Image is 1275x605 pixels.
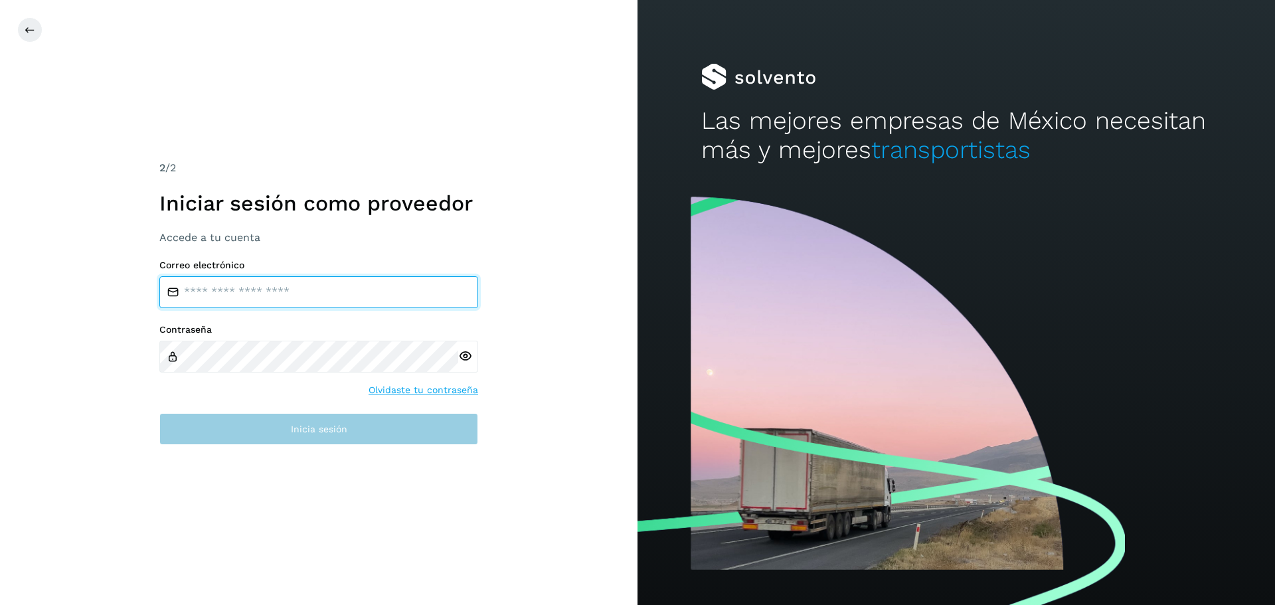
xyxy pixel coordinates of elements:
[701,106,1211,165] h2: Las mejores empresas de México necesitan más y mejores
[159,231,478,244] h3: Accede a tu cuenta
[159,324,478,335] label: Contraseña
[159,413,478,445] button: Inicia sesión
[291,424,347,434] span: Inicia sesión
[369,383,478,397] a: Olvidaste tu contraseña
[159,260,478,271] label: Correo electrónico
[159,160,478,176] div: /2
[159,191,478,216] h1: Iniciar sesión como proveedor
[871,135,1031,164] span: transportistas
[159,161,165,174] span: 2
